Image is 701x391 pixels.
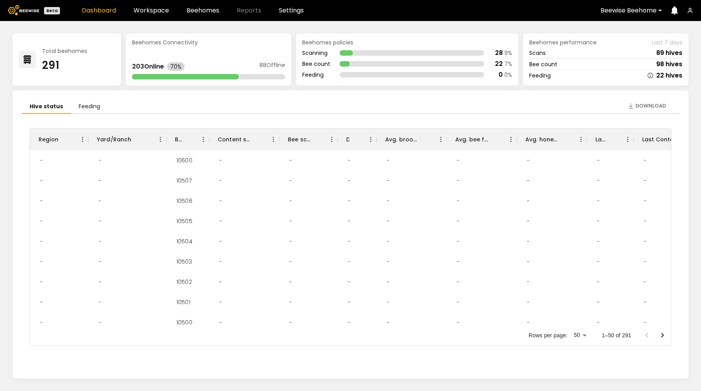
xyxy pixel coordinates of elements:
div: Avg. honey frames [517,129,587,150]
div: - [380,150,396,171]
a: Dashboard [82,7,116,14]
div: - [213,312,228,333]
button: Menu [268,134,279,145]
div: - [638,272,653,292]
div: - [34,292,49,312]
div: 88 Offline [259,62,285,71]
div: - [638,292,653,312]
div: - [380,272,396,292]
button: Sort [182,134,193,145]
div: - [92,231,107,252]
div: - [283,252,298,272]
button: Sort [560,134,571,145]
div: - [213,231,228,252]
div: - [591,292,606,312]
div: - [380,312,396,333]
div: - [591,312,606,333]
div: 291 [42,60,87,71]
div: - [92,171,107,191]
div: - [521,150,536,171]
div: - [283,272,298,292]
div: - [34,191,49,211]
div: Last Content Scan [642,129,680,150]
div: - [451,292,466,312]
div: Scans [529,50,546,56]
div: Content scan hives [218,129,252,150]
div: - [34,312,49,333]
div: - [213,252,228,272]
div: Beehomes policies [302,40,512,45]
div: - [591,191,606,211]
div: - [342,252,357,272]
div: Total beehomes [42,48,87,54]
div: - [451,211,466,231]
span: Beehomes performance [529,40,597,45]
div: - [92,191,107,211]
div: - [34,150,49,171]
div: - [342,150,357,171]
div: 10505 [170,211,199,231]
div: Avg. brood frames [377,129,447,150]
div: 10506 [170,191,199,211]
div: - [342,191,357,211]
div: - [213,191,228,211]
div: BH ID [166,129,209,150]
button: Sort [606,134,617,145]
div: Region [30,129,88,150]
div: - [451,191,466,211]
button: Menu [77,134,88,145]
li: Feeding [71,100,108,114]
div: - [380,231,396,252]
div: - [451,150,466,171]
div: - [34,231,49,252]
div: Scanning [302,50,330,56]
div: 7 % [504,61,512,67]
div: 10600 [170,150,199,171]
div: Avg. brood frames [385,129,419,150]
div: - [342,171,357,191]
div: 10507 [170,171,198,191]
div: Region [39,129,58,150]
div: Dead hives [338,129,377,150]
div: - [213,292,228,312]
div: 10503 [170,252,198,272]
div: 9 % [504,50,512,56]
div: - [521,312,536,333]
div: Yard/Ranch [88,129,166,150]
div: - [213,150,228,171]
div: - [380,211,396,231]
button: Menu [435,134,447,145]
div: 50 [571,329,589,341]
div: - [380,292,396,312]
div: - [591,252,606,272]
div: - [92,252,107,272]
div: 10504 [170,231,199,252]
div: - [342,211,357,231]
div: 70% [167,62,185,71]
div: Feeding [529,73,551,78]
div: - [283,211,298,231]
div: - [451,252,466,272]
div: - [92,272,107,292]
div: - [638,231,653,252]
div: - [521,272,536,292]
div: Bee scan hives [279,129,338,150]
div: - [451,312,466,333]
button: Menu [197,134,209,145]
div: Bee scan hives [288,129,310,150]
div: - [34,171,49,191]
div: - [380,171,396,191]
div: - [342,272,357,292]
div: - [213,171,228,191]
div: 22 hives [656,72,682,79]
div: Dead hives [346,129,349,150]
a: Workspace [134,7,169,14]
div: - [92,150,107,171]
div: - [380,252,396,272]
div: - [521,292,536,312]
div: - [213,272,228,292]
div: Content scan hives [209,129,279,150]
div: - [521,191,536,211]
div: - [342,231,357,252]
div: Larvae [595,129,606,150]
